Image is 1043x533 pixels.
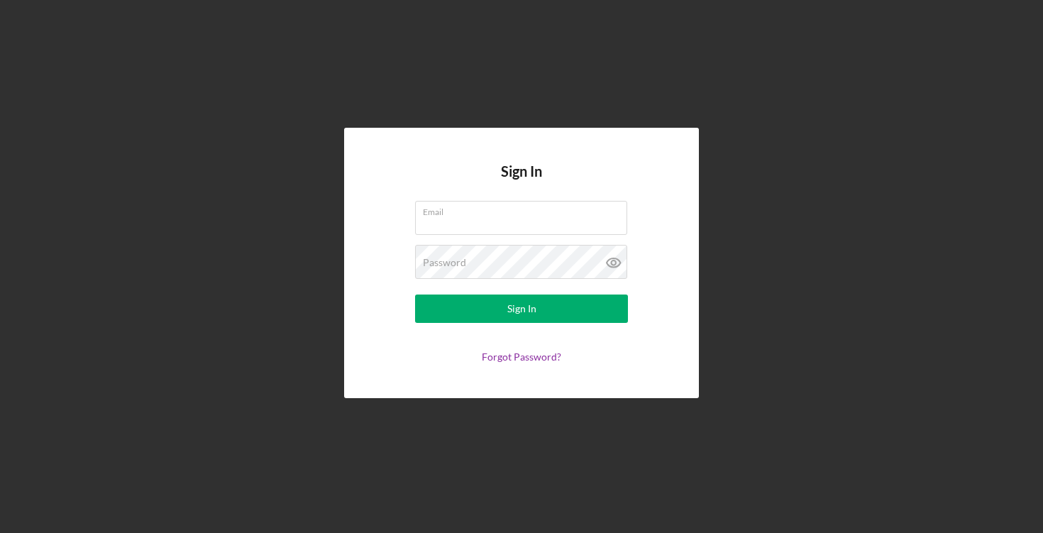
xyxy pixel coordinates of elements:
[423,202,627,217] label: Email
[507,295,536,323] div: Sign In
[501,163,542,201] h4: Sign In
[423,257,466,268] label: Password
[482,351,561,363] a: Forgot Password?
[415,295,628,323] button: Sign In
